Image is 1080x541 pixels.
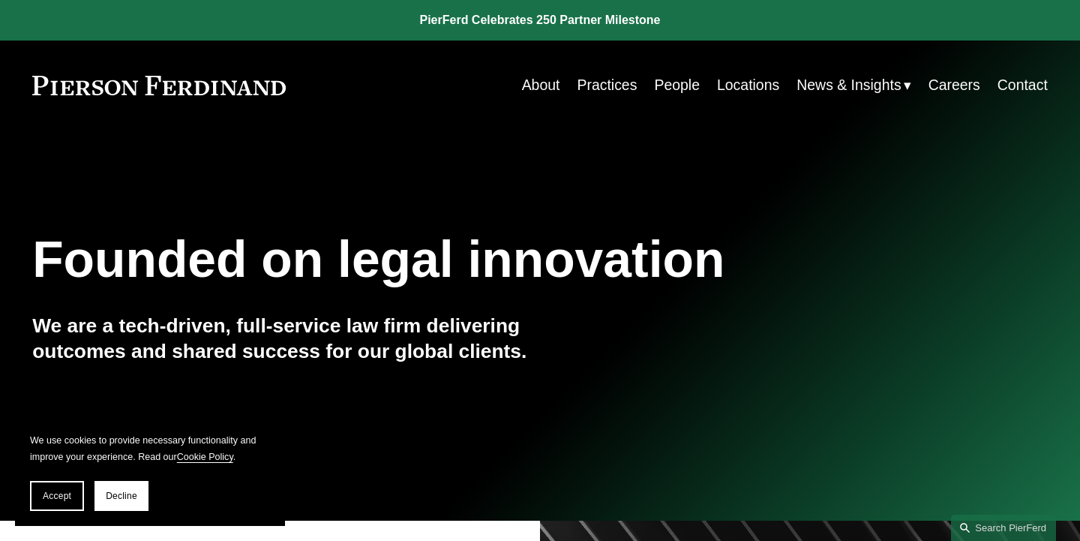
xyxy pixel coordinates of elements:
[796,71,910,100] a: folder dropdown
[796,72,901,98] span: News & Insights
[106,491,137,501] span: Decline
[32,230,878,289] h1: Founded on legal innovation
[522,71,560,100] a: About
[717,71,779,100] a: Locations
[928,71,980,100] a: Careers
[32,314,540,364] h4: We are a tech-driven, full-service law firm delivering outcomes and shared success for our global...
[94,481,148,511] button: Decline
[43,491,71,501] span: Accept
[177,452,233,462] a: Cookie Policy
[997,71,1048,100] a: Contact
[577,71,637,100] a: Practices
[15,417,285,526] section: Cookie banner
[30,432,270,466] p: We use cookies to provide necessary functionality and improve your experience. Read our .
[30,481,84,511] button: Accept
[654,71,700,100] a: People
[951,515,1056,541] a: Search this site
